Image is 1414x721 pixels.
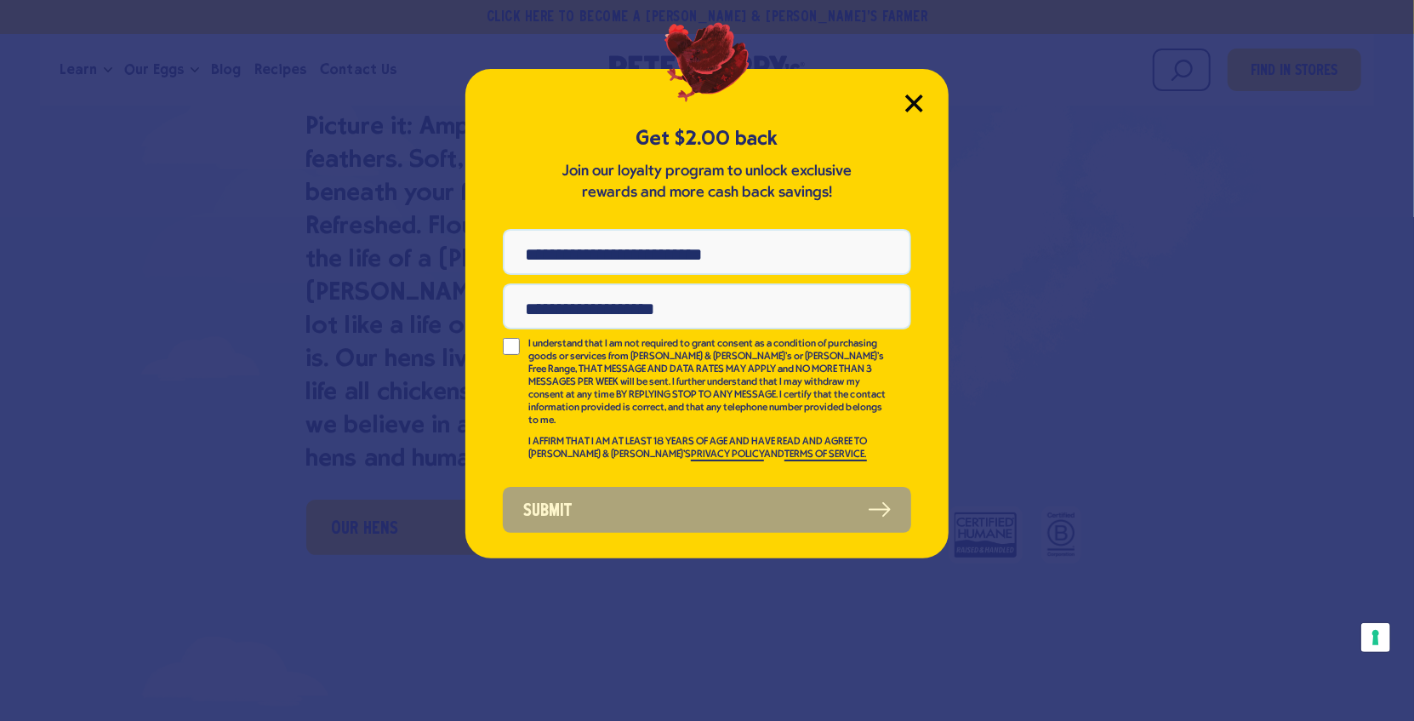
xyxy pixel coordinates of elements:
[905,94,923,112] button: Close Modal
[528,436,887,461] p: I AFFIRM THAT I AM AT LEAST 18 YEARS OF AGE AND HAVE READ AND AGREE TO [PERSON_NAME] & [PERSON_NA...
[558,161,856,203] p: Join our loyalty program to unlock exclusive rewards and more cash back savings!
[1361,623,1390,652] button: Your consent preferences for tracking technologies
[691,449,764,461] a: PRIVACY POLICY
[503,487,911,533] button: Submit
[784,449,866,461] a: TERMS OF SERVICE.
[528,338,887,427] p: I understand that I am not required to grant consent as a condition of purchasing goods or servic...
[503,338,520,355] input: I understand that I am not required to grant consent as a condition of purchasing goods or servic...
[503,124,911,152] h5: Get $2.00 back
